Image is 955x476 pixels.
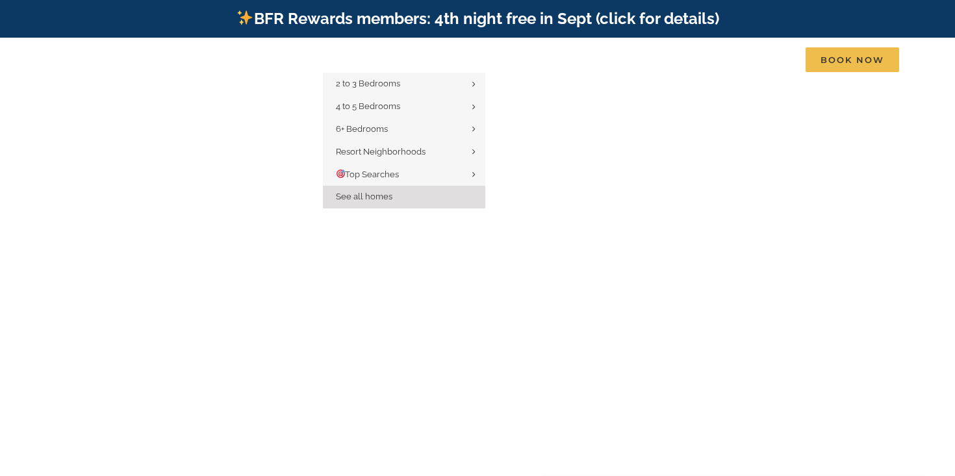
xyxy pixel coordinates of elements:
iframe: Branson Family Retreats - Opens on Book page - Availability/Property Search Widget [380,271,575,357]
a: Deals & More [554,47,633,73]
img: Branson Family Retreats Logo [56,50,276,79]
span: Contact [735,55,776,64]
a: Resort Neighborhoods [323,141,485,164]
a: Book Now [806,47,899,73]
span: Top Searches [336,169,400,179]
span: Resort Neighborhoods [336,147,426,157]
span: 4 to 5 Bedrooms [336,101,400,111]
a: BFR Rewards members: 4th night free in Sept (click for details) [236,9,719,28]
a: 🎯Top Searches [323,164,485,186]
a: 6+ Bedrooms [323,118,485,141]
nav: Main Menu [323,47,899,73]
a: Things to do [447,47,524,73]
a: Vacation homes [323,47,418,73]
a: See all homes [323,186,485,208]
span: 2 to 3 Bedrooms [336,79,400,88]
img: ✨ [237,10,253,25]
a: Contact [735,47,776,73]
img: 🎯 [337,169,345,178]
a: 4 to 5 Bedrooms [323,95,485,118]
a: About [663,47,706,73]
a: 2 to 3 Bedrooms [323,73,485,95]
span: Vacation homes [323,55,405,64]
span: See all homes [336,192,392,201]
span: Deals & More [554,55,621,64]
span: Things to do [447,55,512,64]
h1: [GEOGRAPHIC_DATA], [GEOGRAPHIC_DATA], [US_STATE] [219,235,737,262]
span: About [663,55,694,64]
span: 6+ Bedrooms [336,124,388,134]
span: Book Now [806,47,899,72]
b: Find that Vacation Feeling [236,189,719,234]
